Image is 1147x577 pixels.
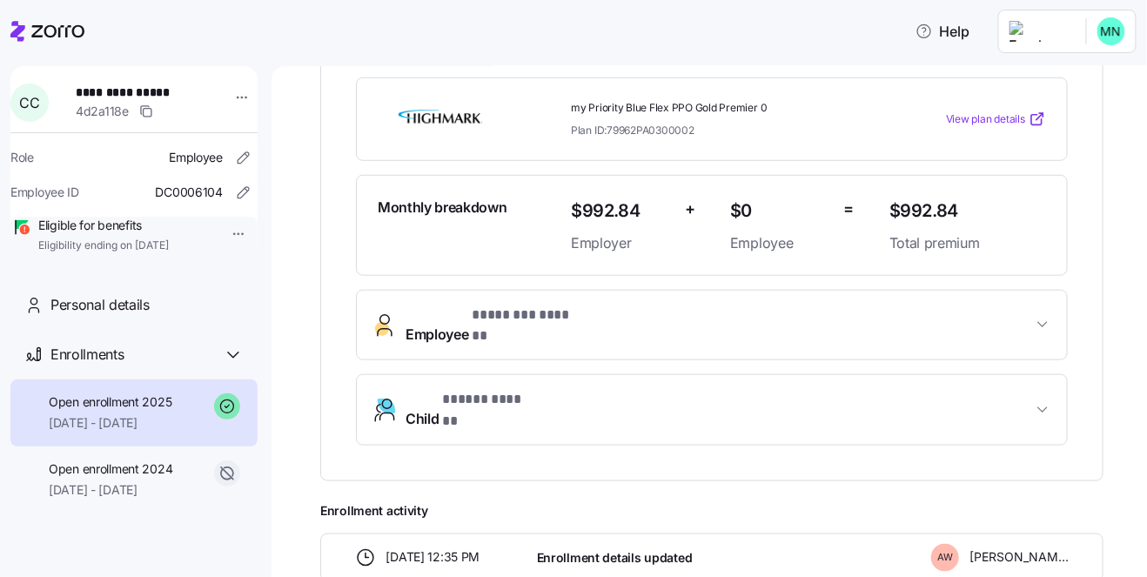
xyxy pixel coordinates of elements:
span: Employee [406,305,582,346]
span: Open enrollment 2024 [49,460,172,478]
span: Child [406,389,531,431]
span: [DATE] - [DATE] [49,481,172,499]
span: C C [19,96,39,110]
span: Employee ID [10,184,79,201]
span: + [685,197,695,222]
span: Plan ID: 79962PA0300002 [571,123,694,138]
img: Employer logo [1009,21,1072,42]
span: Open enrollment 2025 [49,393,171,411]
span: [PERSON_NAME] [969,548,1069,566]
span: A W [937,553,953,562]
span: my Priority Blue Flex PPO Gold Premier 0 [571,101,875,116]
span: 4d2a118e [76,103,129,120]
span: Eligible for benefits [38,217,169,234]
img: b0ee0d05d7ad5b312d7e0d752ccfd4ca [1097,17,1125,45]
span: [DATE] - [DATE] [49,414,171,432]
span: Enrollment details updated [537,549,693,567]
span: Enrollments [50,344,124,366]
button: Help [902,14,984,49]
span: Personal details [50,294,150,316]
span: Eligibility ending on [DATE] [38,238,169,253]
span: = [844,197,855,222]
span: DC0006104 [156,184,223,201]
span: Employer [571,232,671,254]
span: $0 [730,197,830,225]
img: Highmark BlueCross BlueShield [378,99,503,139]
span: Employee [169,149,223,166]
span: View plan details [946,111,1025,128]
a: View plan details [946,111,1046,128]
span: $992.84 [889,197,1046,225]
span: Help [916,21,970,42]
span: Employee [730,232,830,254]
span: Enrollment activity [320,502,1103,520]
span: $992.84 [571,197,671,225]
span: Total premium [889,232,1046,254]
span: Role [10,149,34,166]
span: [DATE] 12:35 PM [386,548,480,566]
span: Monthly breakdown [378,197,507,218]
